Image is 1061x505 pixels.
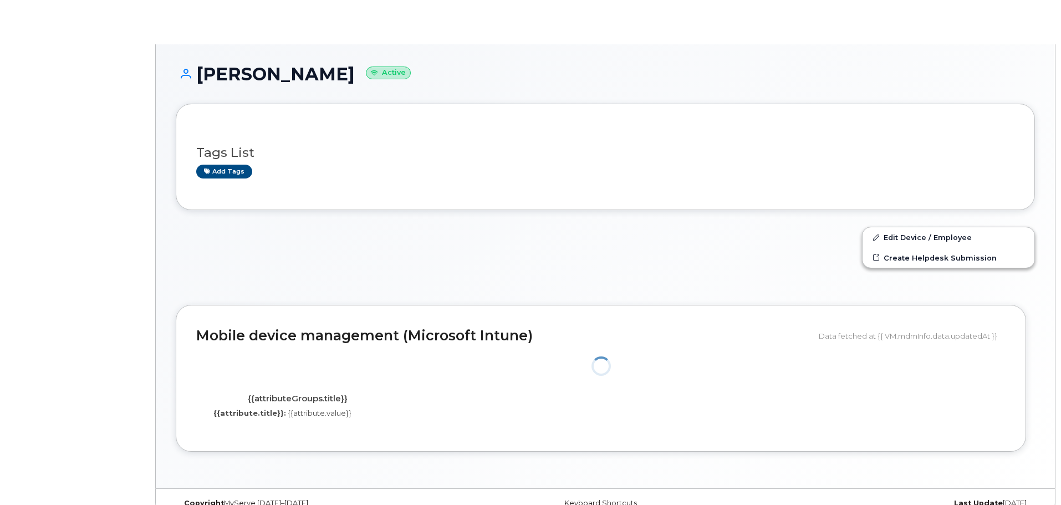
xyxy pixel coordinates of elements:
a: Edit Device / Employee [863,227,1034,247]
div: Data fetched at {{ VM.mdmInfo.data.updatedAt }} [819,325,1006,346]
h4: {{attributeGroups.title}} [205,394,390,404]
label: {{attribute.title}}: [213,408,286,419]
h2: Mobile device management (Microsoft Intune) [196,328,810,344]
a: Create Helpdesk Submission [863,248,1034,268]
small: Active [366,67,411,79]
span: {{attribute.value}} [288,409,351,417]
a: Add tags [196,165,252,178]
h1: [PERSON_NAME] [176,64,1035,84]
h3: Tags List [196,146,1014,160]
